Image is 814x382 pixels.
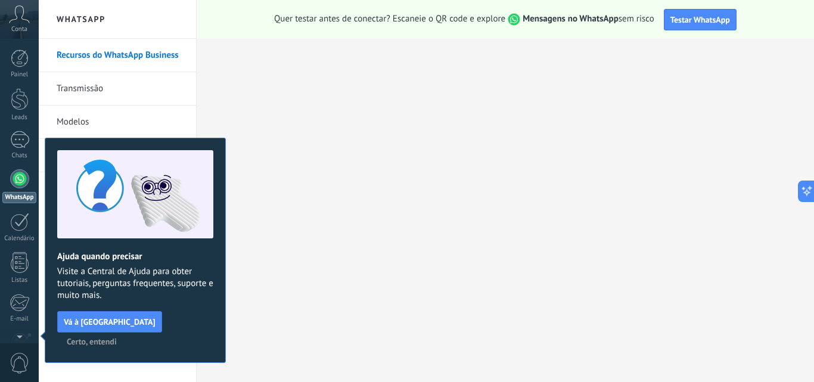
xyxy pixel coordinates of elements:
[57,266,213,302] span: Visite a Central de Ajuda para obter tutoriais, perguntas frequentes, suporte e muito mais.
[57,39,184,72] a: Recursos do WhatsApp Business
[67,337,117,346] span: Certo, entendi
[57,311,162,333] button: Vá à [GEOGRAPHIC_DATA]
[2,235,37,243] div: Calendário
[39,105,196,139] li: Modelos
[39,39,196,72] li: Recursos do WhatsApp Business
[11,26,27,33] span: Conta
[61,333,122,350] button: Certo, entendi
[274,13,654,26] span: Quer testar antes de conectar? Escaneie o QR code e explore sem risco
[2,152,37,160] div: Chats
[2,277,37,284] div: Listas
[2,114,37,122] div: Leads
[64,318,156,326] span: Vá à [GEOGRAPHIC_DATA]
[2,192,36,203] div: WhatsApp
[670,14,730,25] span: Testar WhatsApp
[57,251,213,262] h2: Ajuda quando precisar
[57,72,184,105] a: Transmissão
[2,71,37,79] div: Painel
[57,105,184,139] a: Modelos
[39,72,196,105] li: Transmissão
[2,315,37,323] div: E-mail
[523,13,619,24] strong: Mensagens no WhatsApp
[664,9,737,30] button: Testar WhatsApp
